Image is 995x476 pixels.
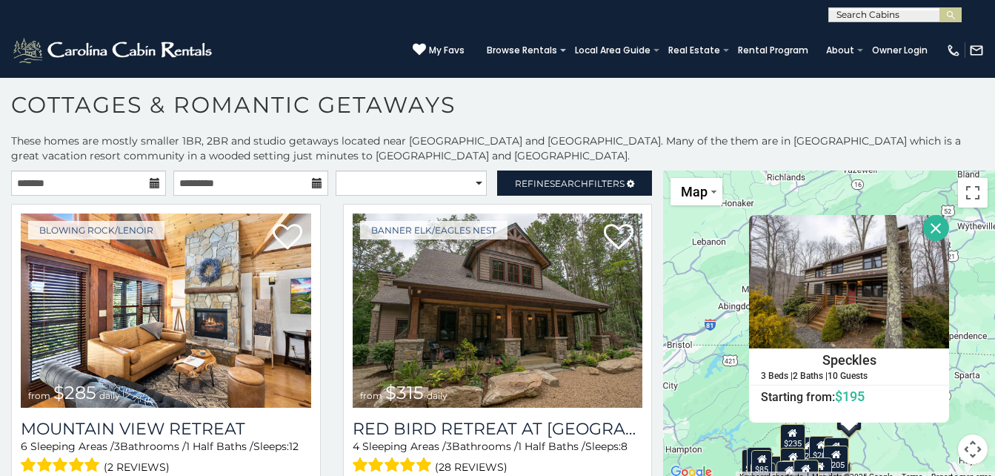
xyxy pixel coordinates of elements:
[21,214,311,408] a: Mountain View Retreat from $285 daily
[273,222,302,254] a: Add to favorites
[413,43,465,58] a: My Favs
[780,448,805,476] div: $195
[289,440,299,453] span: 12
[793,371,828,381] h5: 2 Baths |
[819,40,862,61] a: About
[518,440,585,453] span: 1 Half Baths /
[568,40,658,61] a: Local Area Guide
[923,215,949,241] button: Close
[360,221,508,239] a: Banner Elk/Eagles Nest
[385,382,424,403] span: $315
[28,390,50,401] span: from
[21,419,311,439] a: Mountain View Retreat
[749,348,949,405] a: Speckles 3 Beds | 2 Baths | 10 Guests Starting from:$195
[479,40,565,61] a: Browse Rentals
[761,371,793,381] h5: 3 Beds |
[958,178,988,208] button: Toggle fullscreen view
[747,447,772,475] div: $235
[353,214,643,408] a: Red Bird Retreat at Eagles Nest from $315 daily
[360,390,382,401] span: from
[750,349,948,371] h4: Speckles
[969,43,984,58] img: mail-regular-white.png
[731,40,816,61] a: Rental Program
[835,389,865,404] span: $195
[99,390,120,401] span: daily
[114,440,120,453] span: 3
[780,424,805,452] div: $235
[750,389,948,404] h6: Starting from:
[353,419,643,439] a: Red Bird Retreat at [GEOGRAPHIC_DATA]
[550,178,588,189] span: Search
[353,214,643,408] img: Red Bird Retreat at Eagles Nest
[429,44,465,57] span: My Favs
[21,214,311,408] img: Mountain View Retreat
[21,440,27,453] span: 6
[749,215,949,348] img: Speckles
[11,36,216,65] img: White-1-2.png
[824,437,849,466] div: $200
[946,43,961,58] img: phone-regular-white.png
[670,178,722,205] button: Change map style
[353,419,643,439] h3: Red Bird Retreat at Eagles Nest
[681,184,708,199] span: Map
[621,440,628,453] span: 8
[865,40,935,61] a: Owner Login
[353,440,359,453] span: 4
[661,40,728,61] a: Real Estate
[497,171,652,196] a: RefineSearchFilters
[809,436,834,464] div: $205
[427,390,447,401] span: daily
[515,178,625,189] span: Refine Filters
[604,222,633,254] a: Add to favorites
[958,434,988,464] button: Map camera controls
[823,446,848,474] div: $205
[446,440,452,453] span: 3
[186,440,253,453] span: 1 Half Baths /
[53,382,96,403] span: $285
[828,371,868,381] h5: 10 Guests
[28,221,164,239] a: Blowing Rock/Lenoir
